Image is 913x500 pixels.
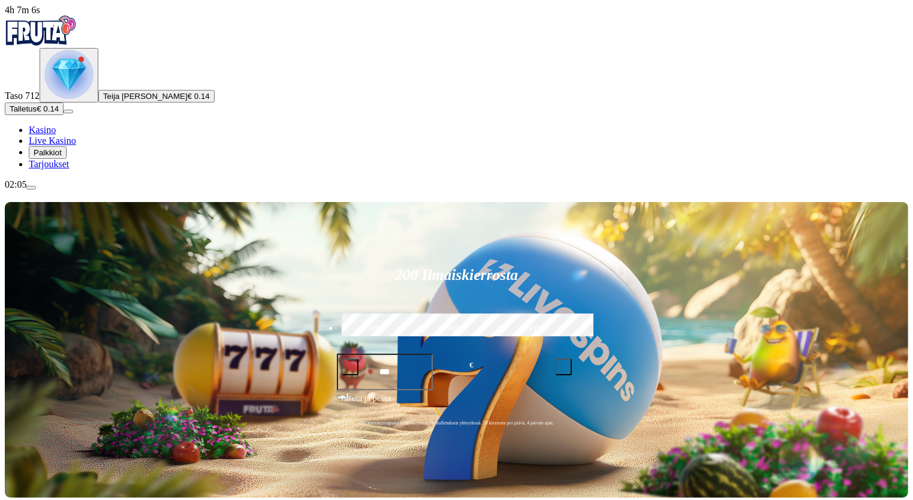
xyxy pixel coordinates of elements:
a: Tarjoukset [29,159,69,169]
label: €250 [499,312,575,347]
span: Talletus [10,104,37,113]
span: € 0.14 [37,104,59,113]
button: Talleta ja pelaa [337,392,577,415]
span: Teija [PERSON_NAME] [103,92,188,101]
span: Talleta ja pelaa [341,393,391,414]
span: Palkkiot [34,148,62,157]
a: Live Kasino [29,135,76,146]
button: minus icon [342,359,358,375]
label: €50 [339,312,414,347]
button: Palkkiot [29,146,67,159]
button: Talletusplus icon€ 0.14 [5,103,64,115]
img: level unlocked [44,50,94,99]
button: menu [64,110,73,113]
a: Kasino [29,125,56,135]
a: Fruta [5,37,77,47]
span: € [346,391,350,399]
span: € 0.14 [188,92,210,101]
button: Teija [PERSON_NAME]€ 0.14 [98,90,215,103]
span: Taso 712 [5,91,40,101]
button: plus icon [555,359,572,375]
button: menu [26,186,36,189]
span: 02:05 [5,179,26,189]
img: Fruta [5,16,77,46]
nav: Main menu [5,125,908,170]
label: €150 [419,312,495,347]
span: user session time [5,5,40,15]
button: level unlocked [40,48,98,103]
span: € [469,360,473,371]
nav: Primary [5,16,908,170]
